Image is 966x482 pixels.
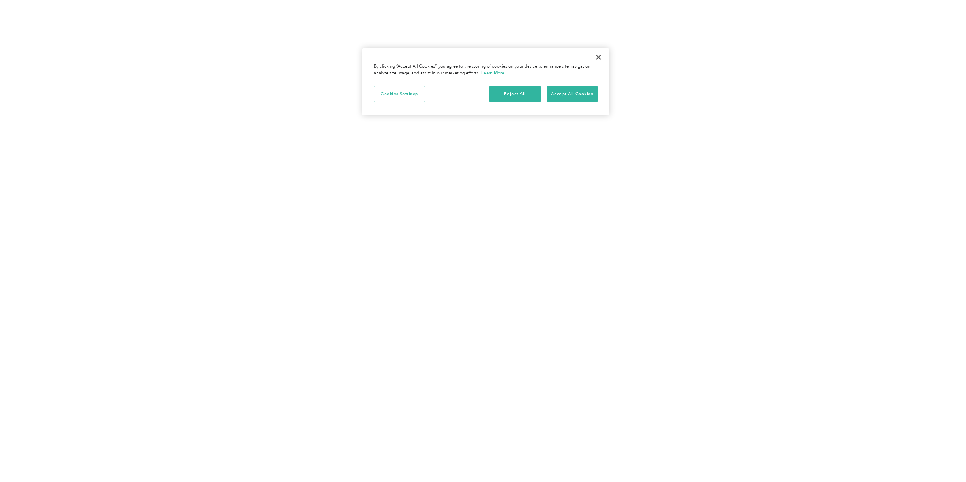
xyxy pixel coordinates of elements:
[374,63,598,77] div: By clicking “Accept All Cookies”, you agree to the storing of cookies on your device to enhance s...
[362,48,609,115] div: Privacy
[362,48,609,115] div: Cookie banner
[489,86,541,102] button: Reject All
[481,70,504,75] a: More information about your privacy, opens in a new tab
[547,86,598,102] button: Accept All Cookies
[374,86,425,102] button: Cookies Settings
[590,49,607,66] button: Close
